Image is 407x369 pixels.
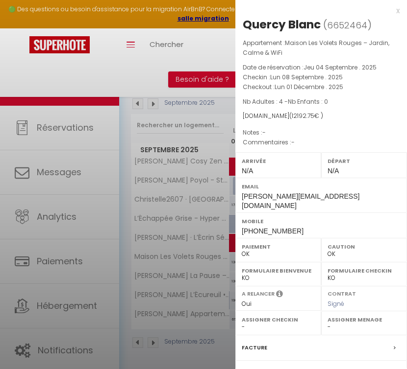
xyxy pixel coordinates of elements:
span: Lun 08 Septembre . 2025 [270,73,343,81]
span: Maison Les Volets Rouges – Jardin, Calme & WiFi [243,39,389,57]
p: Checkin : [243,72,400,82]
label: Contrat [328,290,356,296]
label: Assigner Checkin [242,315,315,324]
span: - [262,128,266,137]
span: ( ) [323,18,372,32]
span: 6652464 [327,19,367,31]
label: Assigner Menage [328,315,401,324]
span: N/A [328,167,339,175]
label: A relancer [242,290,275,298]
div: x [235,5,400,17]
label: Départ [328,156,401,166]
i: Sélectionner OUI si vous souhaiter envoyer les séquences de messages post-checkout [276,290,283,300]
button: Ouvrir le widget de chat LiveChat [8,4,37,33]
span: Nb Enfants : 0 [288,97,328,106]
label: Facture [242,343,267,353]
span: [PERSON_NAME][EMAIL_ADDRESS][DOMAIN_NAME] [242,192,359,209]
span: - [291,138,295,146]
label: Arrivée [242,156,315,166]
p: Checkout : [243,82,400,92]
label: Email [242,182,401,191]
p: Commentaires : [243,138,400,147]
p: Date de réservation : [243,63,400,72]
span: N/A [242,167,253,175]
span: 12192.75 [292,112,314,120]
span: Lun 01 Décembre . 2025 [275,83,343,91]
label: Mobile [242,216,401,226]
p: Notes : [243,128,400,138]
label: Paiement [242,242,315,252]
div: Quercy Blanc [243,17,321,32]
label: Formulaire Bienvenue [242,266,315,276]
label: Caution [328,242,401,252]
span: Signé [328,300,344,308]
p: Appartement : [243,38,400,58]
div: [DOMAIN_NAME] [243,112,400,121]
label: Formulaire Checkin [328,266,401,276]
span: Jeu 04 Septembre . 2025 [304,63,377,71]
span: ( € ) [289,112,323,120]
span: Nb Adultes : 4 - [243,97,328,106]
span: [PHONE_NUMBER] [242,227,304,235]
